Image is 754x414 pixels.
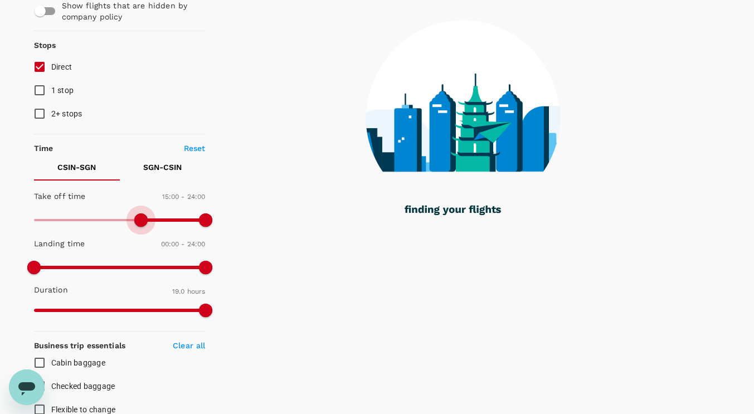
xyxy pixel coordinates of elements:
[161,240,206,248] span: 00:00 - 24:00
[162,193,206,201] span: 15:00 - 24:00
[51,382,115,391] span: Checked baggage
[405,206,501,216] g: finding your flights
[9,369,45,405] iframe: Button to launch messaging window
[184,143,206,154] p: Reset
[51,86,74,95] span: 1 stop
[173,340,205,351] p: Clear all
[34,341,126,350] strong: Business trip essentials
[57,162,96,173] p: CSIN - SGN
[34,191,86,202] p: Take off time
[51,109,82,118] span: 2+ stops
[34,284,68,295] p: Duration
[51,405,116,414] span: Flexible to change
[34,41,56,50] strong: Stops
[34,238,85,249] p: Landing time
[34,143,53,154] p: Time
[172,288,206,295] span: 19.0 hours
[143,162,182,173] p: SGN - CSIN
[51,62,72,71] span: Direct
[51,358,105,367] span: Cabin baggage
